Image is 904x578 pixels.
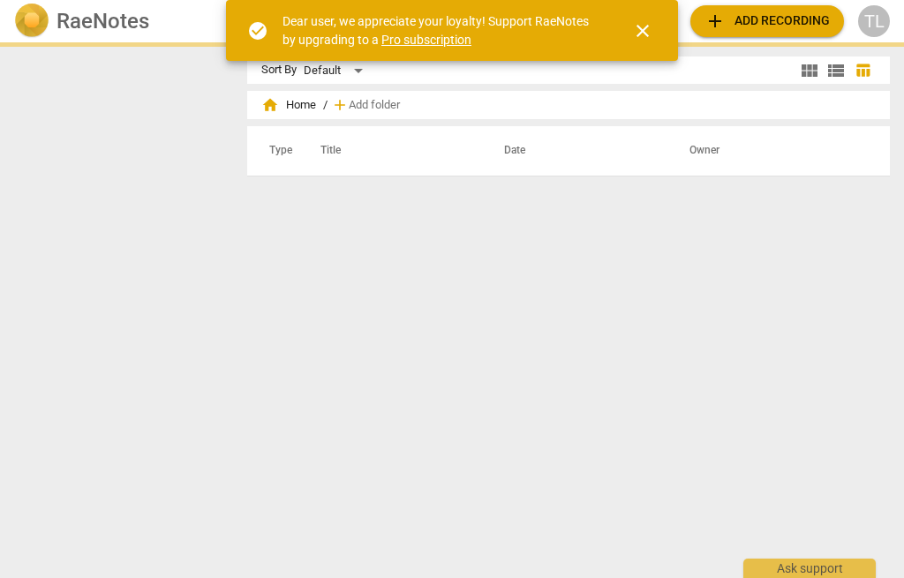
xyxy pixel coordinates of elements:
[261,96,279,114] span: home
[56,9,149,34] h2: RaeNotes
[825,60,847,81] span: view_list
[349,99,400,112] span: Add folder
[704,11,830,32] span: Add recording
[690,5,844,37] button: Upload
[632,20,653,41] span: close
[261,96,316,114] span: Home
[304,56,369,85] div: Default
[247,20,268,41] span: check_circle
[255,126,299,176] th: Type
[381,33,471,47] a: Pro subscription
[668,126,871,176] th: Owner
[483,126,668,176] th: Date
[704,11,726,32] span: add
[282,12,600,49] div: Dear user, we appreciate your loyalty! Support RaeNotes by upgrading to a
[14,4,230,39] a: LogoRaeNotes
[14,4,49,39] img: Logo
[261,64,297,77] div: Sort By
[799,60,820,81] span: view_module
[796,57,823,84] button: Tile view
[331,96,349,114] span: add
[858,5,890,37] button: TL
[621,10,664,52] button: Close
[743,559,876,578] div: Ask support
[323,99,328,112] span: /
[849,57,876,84] button: Table view
[823,57,849,84] button: List view
[855,62,871,79] span: table_chart
[299,126,483,176] th: Title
